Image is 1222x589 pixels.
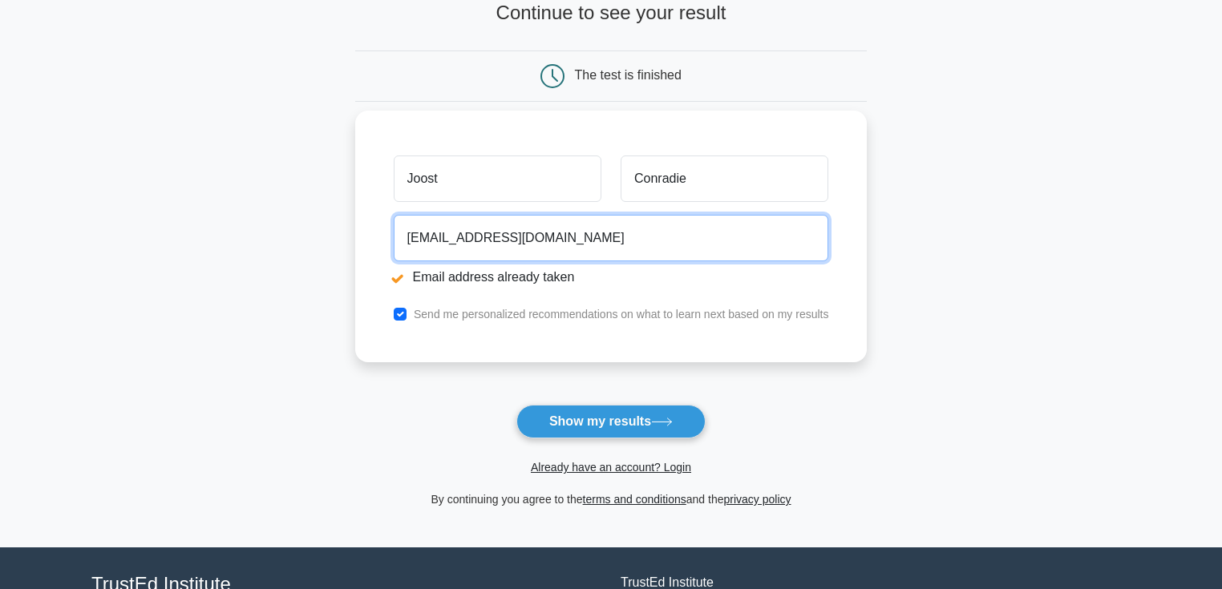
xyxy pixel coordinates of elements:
a: Already have an account? Login [531,461,691,474]
input: Email [394,215,829,261]
li: Email address already taken [394,268,829,287]
label: Send me personalized recommendations on what to learn next based on my results [414,308,829,321]
div: The test is finished [575,68,682,82]
div: By continuing you agree to the and the [346,490,877,509]
input: Last name [621,155,828,202]
a: privacy policy [724,493,791,506]
button: Show my results [516,405,706,438]
input: First name [394,155,601,202]
a: terms and conditions [583,493,686,506]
